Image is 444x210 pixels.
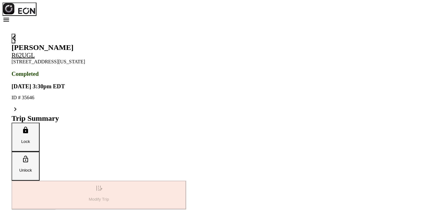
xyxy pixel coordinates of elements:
a: R62UGL [12,52,35,59]
span: lock_open [22,155,29,163]
p: [STREET_ADDRESS][US_STATE] [12,59,186,65]
p: Unlock [15,168,36,173]
h3: Completed [12,71,186,77]
p: Modify Trip [15,197,182,202]
button: Modify Trip [12,181,186,210]
span: keyboard_arrow_right [12,105,19,113]
span: arrow_back_ios [12,34,20,42]
h3: [DATE] 3:30pm EDT [12,83,186,90]
h2: Trip Summary [12,114,186,123]
button: Unlock [12,152,40,181]
button: Lock [12,123,40,152]
h2: [PERSON_NAME] [12,43,186,52]
span: edit_road [95,184,103,192]
span: menu [2,16,10,23]
p: ID # 35646 [12,95,186,100]
p: Lock [15,139,36,144]
span: lock [22,126,29,134]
